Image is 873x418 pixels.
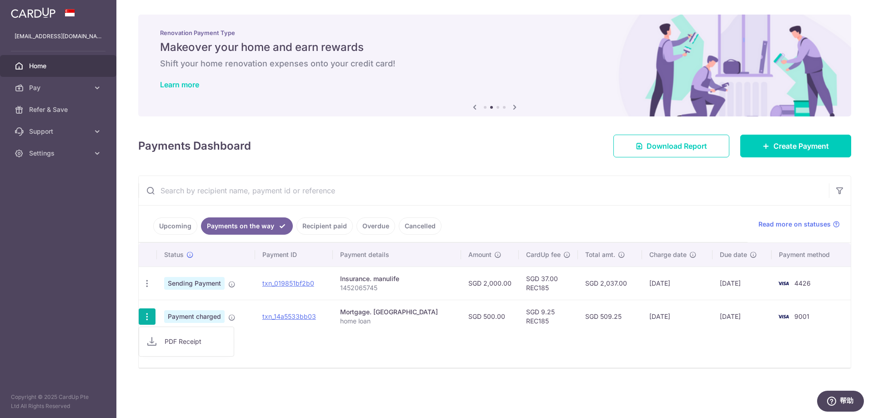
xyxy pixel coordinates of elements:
[255,243,333,267] th: Payment ID
[160,80,199,89] a: Learn more
[340,274,454,283] div: Insurance. manulife
[160,40,829,55] h5: Makeover your home and earn rewards
[772,243,851,267] th: Payment method
[153,217,197,235] a: Upcoming
[578,300,642,333] td: SGD 509.25
[15,32,102,41] p: [EMAIL_ADDRESS][DOMAIN_NAME]
[468,250,492,259] span: Amount
[519,300,578,333] td: SGD 9.25 REC185
[29,61,89,71] span: Home
[138,138,251,154] h4: Payments Dashboard
[740,135,851,157] a: Create Payment
[201,217,293,235] a: Payments on the way
[164,310,225,323] span: Payment charged
[712,267,772,300] td: [DATE]
[29,105,89,114] span: Refer & Save
[794,312,809,320] span: 9001
[613,135,729,157] a: Download Report
[262,312,316,320] a: txn_14a5533bb03
[774,311,793,322] img: Bank Card
[164,277,225,290] span: Sending Payment
[647,141,707,151] span: Download Report
[139,176,829,205] input: Search by recipient name, payment id or reference
[333,243,461,267] th: Payment details
[356,217,395,235] a: Overdue
[262,279,314,287] a: txn_019851bf2b0
[340,317,454,326] p: home loan
[649,250,687,259] span: Charge date
[774,278,793,289] img: Bank Card
[164,250,184,259] span: Status
[461,300,519,333] td: SGD 500.00
[29,149,89,158] span: Settings
[160,29,829,36] p: Renovation Payment Type
[642,300,712,333] td: [DATE]
[758,220,840,229] a: Read more on statuses
[712,300,772,333] td: [DATE]
[296,217,353,235] a: Recipient paid
[585,250,615,259] span: Total amt.
[340,283,454,292] p: 1452065745
[519,267,578,300] td: SGD 37.00 REC185
[138,15,851,116] img: Renovation banner
[160,58,829,69] h6: Shift your home renovation expenses onto your credit card!
[399,217,442,235] a: Cancelled
[29,127,89,136] span: Support
[461,267,519,300] td: SGD 2,000.00
[794,279,811,287] span: 4426
[578,267,642,300] td: SGD 2,037.00
[29,83,89,92] span: Pay
[758,220,831,229] span: Read more on statuses
[526,250,561,259] span: CardUp fee
[773,141,829,151] span: Create Payment
[642,267,712,300] td: [DATE]
[720,250,747,259] span: Due date
[11,7,55,18] img: CardUp
[817,391,864,413] iframe: 打开一个小组件，您可以在其中找到更多信息
[340,307,454,317] div: Mortgage. [GEOGRAPHIC_DATA]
